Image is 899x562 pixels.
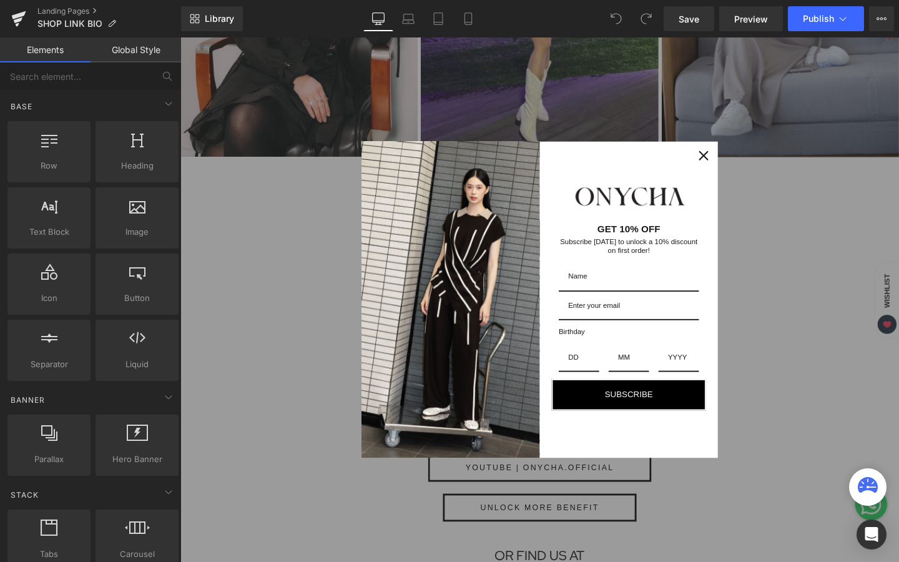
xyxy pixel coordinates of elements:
span: SHOP LINK BIO [37,19,102,29]
svg: close icon [545,119,555,129]
input: Email field [398,267,545,297]
button: SUBSCRIBE [390,359,553,392]
span: Save [679,12,699,26]
span: Publish [803,14,834,24]
span: Tabs [11,548,87,561]
span: Text Block [11,225,87,239]
input: FirstName field [398,237,545,267]
a: Mobile [453,6,483,31]
a: Desktop [363,6,393,31]
a: Laptop [393,6,423,31]
input: Day input [398,322,440,352]
span: Preview [734,12,768,26]
span: Separator [11,358,87,371]
button: Publish [788,6,864,31]
span: Base [9,101,34,112]
h3: Subscribe [DATE] to unlock a 10% discount on first order! [398,210,545,229]
label: Birthday [398,297,545,321]
span: Parallax [11,453,87,466]
span: Carousel [99,548,175,561]
span: Hero Banner [99,453,175,466]
div: Open Intercom Messenger [857,520,887,550]
a: Landing Pages [37,6,181,16]
input: Year input [503,322,545,352]
button: Undo [604,6,629,31]
span: Icon [11,292,87,305]
div: Birthday [398,322,545,352]
strong: GET 10% OFF [438,196,504,207]
span: Library [205,13,234,24]
span: Liquid [99,358,175,371]
button: Redo [634,6,659,31]
button: More [869,6,894,31]
button: Close [535,109,565,139]
span: Stack [9,489,40,501]
span: Image [99,225,175,239]
span: Heading [99,159,175,172]
span: Row [11,159,87,172]
a: Global Style [91,37,181,62]
a: Preview [719,6,783,31]
input: Month input [450,322,493,352]
span: Banner [9,394,46,406]
span: Button [99,292,175,305]
a: Tablet [423,6,453,31]
a: New Library [181,6,243,31]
